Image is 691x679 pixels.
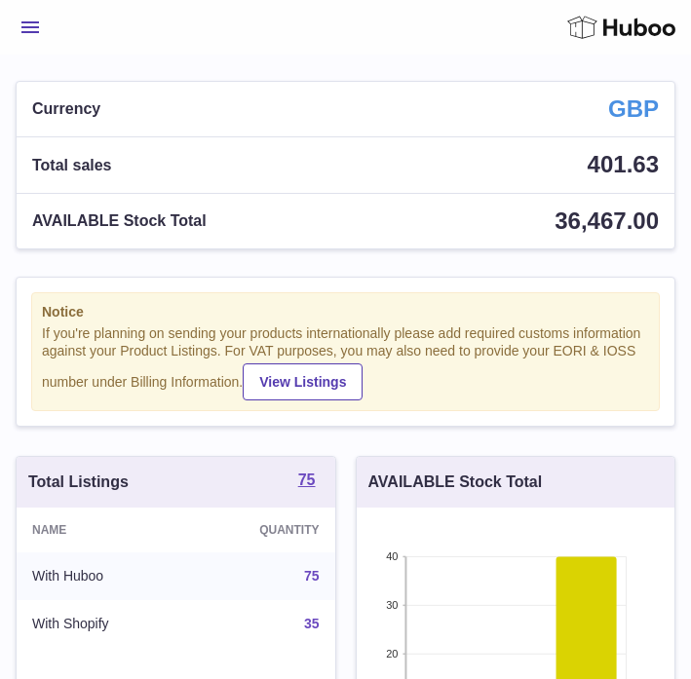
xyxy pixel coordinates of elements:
[298,472,316,488] strong: 75
[28,472,129,493] h3: Total Listings
[368,472,543,493] h3: AVAILABLE Stock Total
[555,207,659,234] span: 36,467.00
[386,648,398,660] text: 20
[243,363,363,400] a: View Listings
[32,155,112,176] span: Total sales
[17,194,674,248] a: AVAILABLE Stock Total 36,467.00
[17,552,189,600] td: With Huboo
[298,472,316,492] a: 75
[189,508,334,552] th: Quantity
[386,599,398,611] text: 30
[42,324,649,400] div: If you're planning on sending your products internationally please add required customs informati...
[17,508,189,552] th: Name
[17,137,674,192] a: Total sales 401.63
[32,98,100,120] span: Currency
[304,568,320,584] a: 75
[386,550,398,562] text: 40
[588,151,659,177] span: 401.63
[17,600,189,648] td: With Shopify
[304,616,320,631] a: 35
[42,303,649,321] strong: Notice
[32,210,207,232] span: AVAILABLE Stock Total
[608,94,659,125] strong: GBP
